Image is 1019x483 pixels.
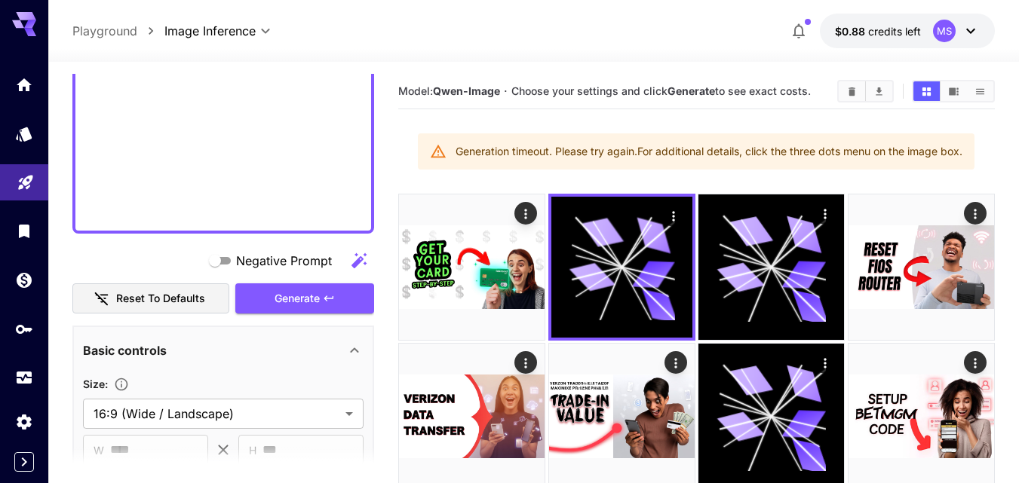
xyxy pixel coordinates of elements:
[14,452,34,472] button: Expand sidebar
[15,124,33,143] div: Models
[511,84,811,97] span: Choose your settings and click to see exact costs.
[514,202,537,225] div: Actions
[913,81,940,101] button: Show media in grid view
[72,22,137,40] a: Playground
[433,84,500,97] b: Qwen-Image
[235,283,374,314] button: Generate
[814,351,836,374] div: Actions
[164,22,256,40] span: Image Inference
[83,341,167,359] p: Basic controls
[399,194,545,340] img: 9k=
[94,442,104,459] span: W
[249,442,256,459] span: H
[664,351,687,374] div: Actions
[835,23,921,39] div: $0.87565
[964,351,987,374] div: Actions
[868,25,921,38] span: credits left
[275,289,320,308] span: Generate
[933,20,956,42] div: MS
[83,378,108,390] span: Size :
[941,81,967,101] button: Show media in video view
[17,171,35,190] div: Playground
[839,81,865,101] button: Clear All
[94,405,339,423] span: 16:9 (Wide / Landscape)
[15,319,33,338] div: API Keys
[15,271,33,289] div: Wallet
[814,202,836,225] div: Actions
[662,204,685,227] div: Actions
[837,80,894,102] div: Clear AllDownload All
[835,25,868,38] span: $0.88
[398,84,500,97] span: Model:
[108,377,135,392] button: Adjust the dimensions of the generated image by specifying its width and height in pixels, or sel...
[967,81,993,101] button: Show media in list view
[15,412,33,431] div: Settings
[236,252,332,270] span: Negative Prompt
[514,351,537,374] div: Actions
[820,14,995,48] button: $0.87565MS
[15,75,33,94] div: Home
[964,202,987,225] div: Actions
[849,194,994,340] img: 2Q==
[866,81,892,101] button: Download All
[504,82,508,100] p: ·
[456,138,962,165] div: Generation timeout. Please try again. For additional details, click the three dots menu on the im...
[912,80,995,102] div: Show media in grid viewShow media in video viewShow media in list view
[15,222,33,240] div: Library
[72,22,164,40] nav: breadcrumb
[83,332,364,368] div: Basic controls
[668,84,715,97] b: Generate
[72,283,229,314] button: Reset to defaults
[15,368,33,387] div: Usage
